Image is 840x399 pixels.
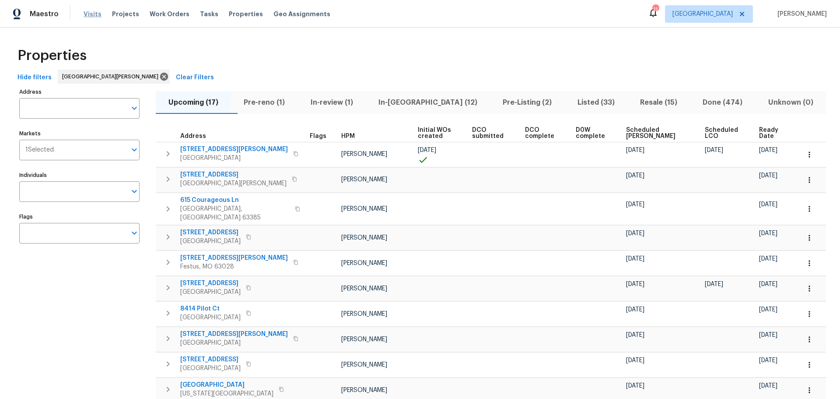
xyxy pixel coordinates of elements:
[626,357,644,364] span: [DATE]
[652,5,658,14] div: 11
[236,96,292,109] span: Pre-reno (1)
[626,147,644,153] span: [DATE]
[341,206,387,212] span: [PERSON_NAME]
[112,10,139,18] span: Projects
[759,201,777,208] span: [DATE]
[180,355,241,364] span: [STREET_ADDRESS]
[128,227,140,239] button: Open
[62,72,162,81] span: [GEOGRAPHIC_DATA][PERSON_NAME]
[310,133,326,139] span: Flags
[341,235,387,241] span: [PERSON_NAME]
[695,96,750,109] span: Done (474)
[759,256,777,262] span: [DATE]
[626,230,644,237] span: [DATE]
[17,51,87,60] span: Properties
[341,260,387,266] span: [PERSON_NAME]
[19,214,140,219] label: Flags
[84,10,101,18] span: Visits
[759,127,785,139] span: Ready Date
[705,281,723,287] span: [DATE]
[626,201,644,208] span: [DATE]
[128,102,140,114] button: Open
[759,173,777,179] span: [DATE]
[341,362,387,368] span: [PERSON_NAME]
[759,230,777,237] span: [DATE]
[58,70,170,84] div: [GEOGRAPHIC_DATA][PERSON_NAME]
[180,145,288,154] span: [STREET_ADDRESS][PERSON_NAME]
[180,154,288,162] span: [GEOGRAPHIC_DATA]
[180,288,241,297] span: [GEOGRAPHIC_DATA]
[200,11,218,17] span: Tasks
[576,127,612,139] span: D0W complete
[672,10,733,18] span: [GEOGRAPHIC_DATA]
[341,177,387,183] span: [PERSON_NAME]
[371,96,485,109] span: In-[GEOGRAPHIC_DATA] (12)
[341,336,387,343] span: [PERSON_NAME]
[761,96,821,109] span: Unknown (0)
[418,147,436,153] span: [DATE]
[229,10,263,18] span: Properties
[341,311,387,317] span: [PERSON_NAME]
[180,133,206,139] span: Address
[472,127,510,139] span: DCO submitted
[341,387,387,393] span: [PERSON_NAME]
[633,96,685,109] span: Resale (15)
[180,279,241,288] span: [STREET_ADDRESS]
[626,281,644,287] span: [DATE]
[626,383,644,389] span: [DATE]
[341,286,387,292] span: [PERSON_NAME]
[759,357,777,364] span: [DATE]
[128,144,140,156] button: Open
[626,307,644,313] span: [DATE]
[161,96,226,109] span: Upcoming (17)
[774,10,827,18] span: [PERSON_NAME]
[150,10,189,18] span: Work Orders
[759,281,777,287] span: [DATE]
[759,332,777,338] span: [DATE]
[626,256,644,262] span: [DATE]
[759,147,777,153] span: [DATE]
[128,185,140,198] button: Open
[180,205,290,222] span: [GEOGRAPHIC_DATA], [GEOGRAPHIC_DATA] 63385
[273,10,330,18] span: Geo Assignments
[19,173,140,178] label: Individuals
[14,70,55,86] button: Hide filters
[19,131,140,136] label: Markets
[180,381,273,389] span: [GEOGRAPHIC_DATA]
[705,127,744,139] span: Scheduled LCO
[303,96,360,109] span: In-review (1)
[25,146,54,154] span: 1 Selected
[17,72,52,83] span: Hide filters
[180,364,241,373] span: [GEOGRAPHIC_DATA]
[30,10,59,18] span: Maestro
[19,89,140,95] label: Address
[180,254,288,262] span: [STREET_ADDRESS][PERSON_NAME]
[626,173,644,179] span: [DATE]
[705,147,723,153] span: [DATE]
[180,389,273,398] span: [US_STATE][GEOGRAPHIC_DATA]
[626,332,644,338] span: [DATE]
[180,228,241,237] span: [STREET_ADDRESS]
[180,339,288,347] span: [GEOGRAPHIC_DATA]
[172,70,217,86] button: Clear Filters
[626,127,689,139] span: Scheduled [PERSON_NAME]
[180,237,241,246] span: [GEOGRAPHIC_DATA]
[180,262,288,271] span: Festus, MO 63028
[418,127,457,139] span: Initial WOs created
[180,196,290,205] span: 615 Courageous Ln
[180,313,241,322] span: [GEOGRAPHIC_DATA]
[495,96,559,109] span: Pre-Listing (2)
[180,170,287,179] span: [STREET_ADDRESS]
[759,383,777,389] span: [DATE]
[180,330,288,339] span: [STREET_ADDRESS][PERSON_NAME]
[570,96,622,109] span: Listed (33)
[180,179,287,188] span: [GEOGRAPHIC_DATA][PERSON_NAME]
[176,72,214,83] span: Clear Filters
[759,307,777,313] span: [DATE]
[341,133,355,139] span: HPM
[341,151,387,157] span: [PERSON_NAME]
[525,127,561,139] span: DCO complete
[180,304,241,313] span: 8414 Pilot Ct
